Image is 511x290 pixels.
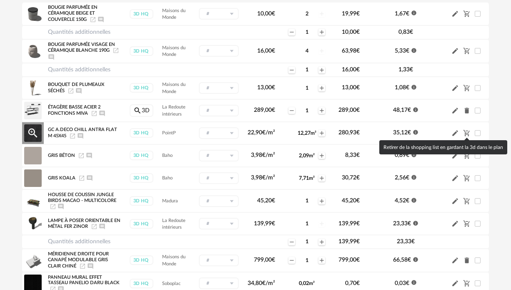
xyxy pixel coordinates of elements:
span: Ajouter un commentaire [87,263,94,268]
div: 3D HQ [130,255,153,265]
div: Sélectionner un groupe [199,255,239,266]
a: Magnify icon3D [130,104,153,117]
span: 45,20 [257,198,275,204]
span: Cart Minus icon [463,11,471,17]
span: 0,70 [345,280,360,286]
div: Sélectionner un groupe [199,150,239,161]
span: € [406,198,409,204]
div: 3D HQ [130,128,153,138]
span: Delete icon [463,107,471,114]
span: Minus icon [288,67,295,73]
a: 3D HQ [129,9,154,19]
span: € [406,85,409,91]
span: Launch icon [78,153,85,158]
div: 3D HQ [130,173,153,183]
span: Launch icon [68,88,74,93]
span: 799,00 [338,257,360,263]
div: 12,27 [296,130,317,136]
span: Bougie parfumée en céramique beige et couvercle 150g [48,5,98,22]
span: 66,58 [393,257,411,263]
span: Magnify icon [133,107,142,113]
span: 30,72 [342,175,360,181]
span: 0,69 [395,152,409,158]
span: € [356,67,360,73]
span: Bougie parfumée visage en céramique blanche 190g [48,42,115,53]
span: Étagère Basse Acier 2 Fonctions Miva [48,105,100,116]
span: Plus icon [318,29,325,35]
span: € [356,175,360,181]
span: Information icon [411,174,417,180]
span: Cart Minus icon [463,152,471,158]
span: Pencil icon [451,280,459,287]
span: 10,00 [342,29,360,35]
span: Information icon [413,220,418,226]
span: € [406,280,409,286]
a: 3D HQ [129,151,154,160]
span: € [272,221,275,227]
span: Pencil icon [451,220,459,227]
span: Cart Minus icon [463,280,471,286]
span: € [406,11,409,17]
span: Pencil icon [451,107,459,114]
span: Launch icon [50,204,56,209]
span: Information icon [413,129,418,135]
span: € [356,221,360,227]
span: 2,56 [395,175,409,181]
div: 2 [296,10,317,17]
span: €/m² [262,175,275,181]
span: m² [309,153,315,158]
div: Sélectionner un groupe [199,45,239,57]
span: Maisons du Monde [162,82,185,94]
img: Product pack shot [24,5,42,23]
a: Launch icon [91,111,98,116]
span: € [406,48,409,54]
span: m² [309,176,315,181]
span: Information icon [411,280,417,285]
span: Pencil icon [451,174,459,182]
span: Bouquet de plumeaux séchés [48,82,104,93]
span: 139,99 [254,221,275,227]
span: 63,98 [342,48,360,54]
span: Information icon [411,10,417,16]
span: 139,99 [338,239,360,245]
span: 1,33 [398,67,413,73]
span: GC A.DECO CHILL ANTRA FLAT M 45X45 [48,127,117,138]
img: Product pack shot [24,147,42,164]
div: 1 [296,197,317,204]
img: Product pack shot [24,102,42,119]
span: 34,80 [248,280,275,286]
span: Information icon [413,106,418,112]
span: La Redoute intérieurs [162,218,185,230]
span: Plus icon [318,239,325,245]
span: Maisons du Monde [162,8,185,20]
span: 19,99 [342,11,360,17]
span: € [406,152,409,158]
div: 1 [296,238,317,245]
span: 0,83 [398,29,413,35]
div: Sélectionner un groupe [199,82,239,94]
span: 289,00 [338,107,360,113]
span: Minus icon [288,239,295,245]
img: Product pack shot [24,192,42,210]
span: 16,00 [342,67,360,73]
span: Launch icon [78,176,85,180]
span: Pencil icon [451,152,459,159]
div: Retirer de la shopping list en gardant la 3d dans le plan [379,140,507,154]
div: 3D HQ [130,151,153,160]
span: Cart Minus icon [463,198,471,204]
span: Information icon [411,47,417,53]
span: € [408,130,411,136]
a: 3D HQ [129,255,154,265]
span: Lampe À Poser Orientable En Métal Fer Zinor [48,218,120,229]
div: 1 [296,220,317,227]
div: Sélectionner un groupe [199,195,239,207]
span: €/m² [262,130,275,136]
span: € [410,29,413,35]
span: €/m² [262,280,275,286]
span: 139,99 [338,221,360,227]
span: 13,00 [257,85,275,91]
a: Launch icon [90,17,96,22]
span: € [356,48,360,54]
div: Sélectionner un groupe [199,218,239,229]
